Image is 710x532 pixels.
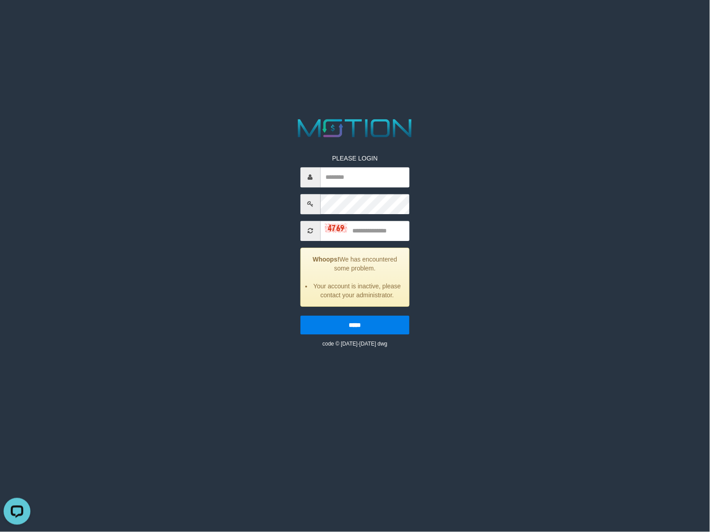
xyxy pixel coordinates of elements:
[300,248,410,307] div: We has encountered some problem.
[312,282,403,300] li: Your account is inactive, please contact your administrator.
[313,256,340,263] strong: Whoops!
[322,341,387,347] small: code © [DATE]-[DATE] dwg
[4,4,30,30] button: Open LiveChat chat widget
[325,224,347,232] img: captcha
[293,116,417,140] img: MOTION_logo.png
[300,154,410,163] p: PLEASE LOGIN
